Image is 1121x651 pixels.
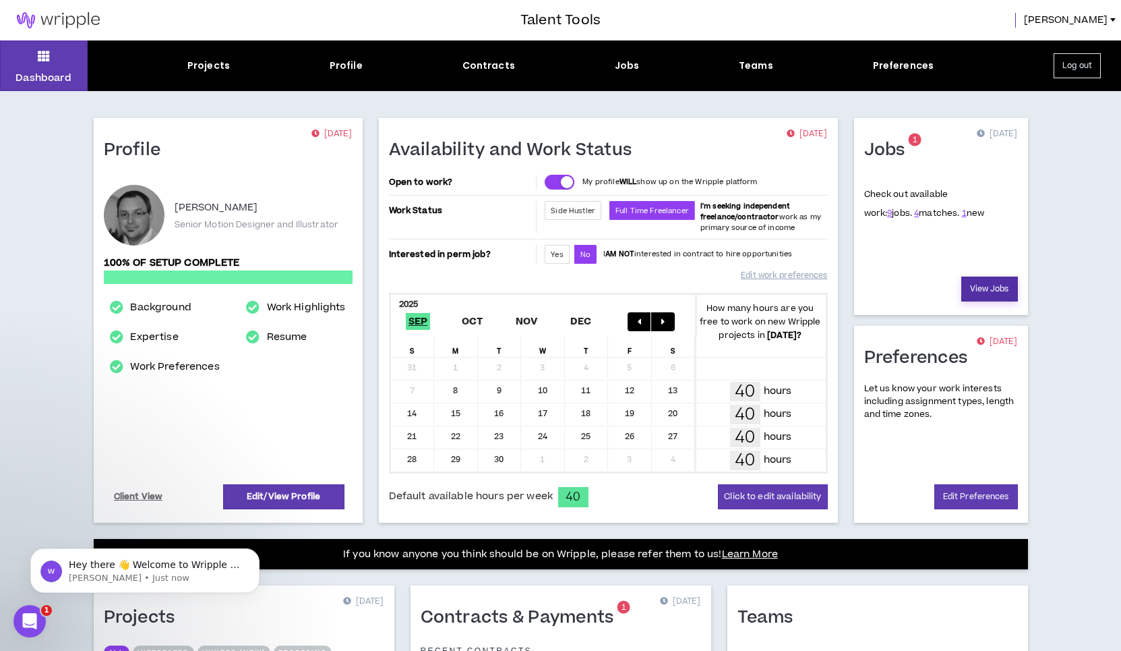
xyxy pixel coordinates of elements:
[652,337,696,357] div: S
[787,128,827,141] p: [DATE]
[104,256,353,271] p: 100% of setup complete
[330,59,363,73] div: Profile
[223,484,344,509] a: Edit/View Profile
[104,607,185,629] h1: Projects
[887,207,892,219] a: 9
[864,140,915,161] h1: Jobs
[459,313,486,330] span: Oct
[580,250,590,260] span: No
[130,300,191,316] a: Background
[913,134,917,146] span: 1
[462,59,515,73] div: Contracts
[1054,53,1101,78] button: Log out
[864,383,1018,422] p: Let us know your work interests including assignment types, length and time zones.
[962,207,985,219] span: new
[10,520,280,615] iframe: Intercom notifications message
[391,337,435,357] div: S
[41,605,52,616] span: 1
[873,59,934,73] div: Preferences
[977,128,1017,141] p: [DATE]
[700,201,790,222] b: I'm seeking independent freelance/contractor
[764,453,792,468] p: hours
[660,595,700,608] p: [DATE]
[389,245,534,264] p: Interested in perm job?
[605,249,634,259] strong: AM NOT
[737,607,804,629] h1: Teams
[565,337,609,357] div: T
[914,207,919,219] a: 4
[112,485,165,509] a: Client View
[389,489,553,504] span: Default available hours per week
[700,201,821,233] span: work as my primary source of income
[551,206,595,216] span: Side Hustler
[603,249,792,260] p: I interested in contract to hire opportunities
[568,313,595,330] span: Dec
[421,607,624,629] h1: Contracts & Payments
[130,359,219,375] a: Work Preferences
[718,484,827,509] button: Click to edit availability
[389,177,534,188] p: Open to work?
[934,484,1018,509] a: Edit Preferences
[521,337,565,357] div: W
[619,177,637,187] strong: WILL
[104,140,171,161] h1: Profile
[389,201,534,220] p: Work Status
[977,335,1017,349] p: [DATE]
[764,430,792,445] p: hours
[311,128,352,141] p: [DATE]
[764,407,792,422] p: hours
[864,188,985,219] p: Check out available work:
[343,546,778,563] p: If you know anyone you think should be on Wripple, please refer them to us!
[399,298,419,310] b: 2025
[389,140,642,161] h1: Availability and Work Status
[764,384,792,399] p: hours
[695,302,826,342] p: How many hours are you free to work on new Wripple projects in
[104,185,164,246] div: Nick P.
[961,277,1018,302] a: View Jobs
[617,601,630,614] sup: 1
[187,59,230,73] div: Projects
[130,329,178,345] a: Expertise
[887,207,912,219] span: jobs.
[608,337,652,357] div: F
[582,177,757,188] p: My profile show up on the Wripple platform
[175,200,258,216] p: [PERSON_NAME]
[767,329,801,341] b: [DATE] ?
[914,207,959,219] span: matches.
[909,134,921,146] sup: 1
[551,250,563,260] span: Yes
[406,313,431,330] span: Sep
[622,602,626,613] span: 1
[434,337,478,357] div: M
[739,59,773,73] div: Teams
[16,71,71,85] p: Dashboard
[615,59,640,73] div: Jobs
[513,313,541,330] span: Nov
[267,329,307,345] a: Resume
[722,547,778,561] a: Learn More
[520,10,601,30] h3: Talent Tools
[741,264,827,287] a: Edit work preferences
[13,605,46,638] iframe: Intercom live chat
[175,219,339,231] p: Senior Motion Designer and Illustrator
[343,595,384,608] p: [DATE]
[478,337,522,357] div: T
[864,347,978,369] h1: Preferences
[267,300,346,316] a: Work Highlights
[962,207,967,219] a: 1
[1024,13,1108,28] span: [PERSON_NAME]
